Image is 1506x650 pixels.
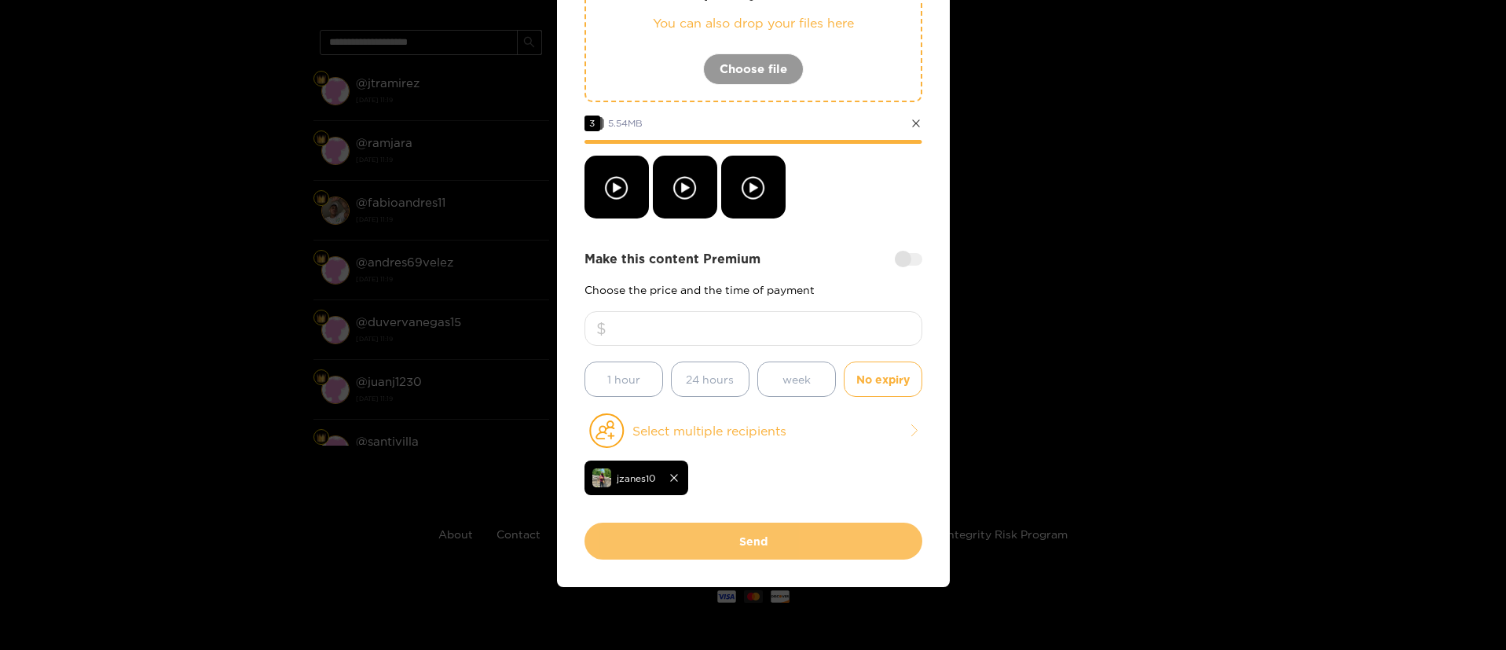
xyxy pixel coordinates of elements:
button: 24 hours [671,362,749,397]
span: 24 hours [686,370,734,388]
span: week [782,370,811,388]
button: 1 hour [584,362,663,397]
span: jzanes10 [617,469,656,487]
p: You can also drop your files here [617,14,889,32]
img: y3lbc-6fc38bb7-d84e-4a22-86ae-7b8eb055153d.jpeg [592,468,611,487]
span: 1 hour [607,370,640,388]
span: No expiry [856,370,910,388]
button: Send [584,523,922,560]
span: 3 [584,116,600,131]
button: No expiry [844,362,922,397]
strong: Make this content Premium [584,250,760,268]
p: Choose the price and the time of payment [584,284,922,296]
button: Select multiple recipients [584,413,922,449]
button: week [757,362,836,397]
span: 5.54 MB [608,118,643,128]
button: Choose file [703,53,804,85]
